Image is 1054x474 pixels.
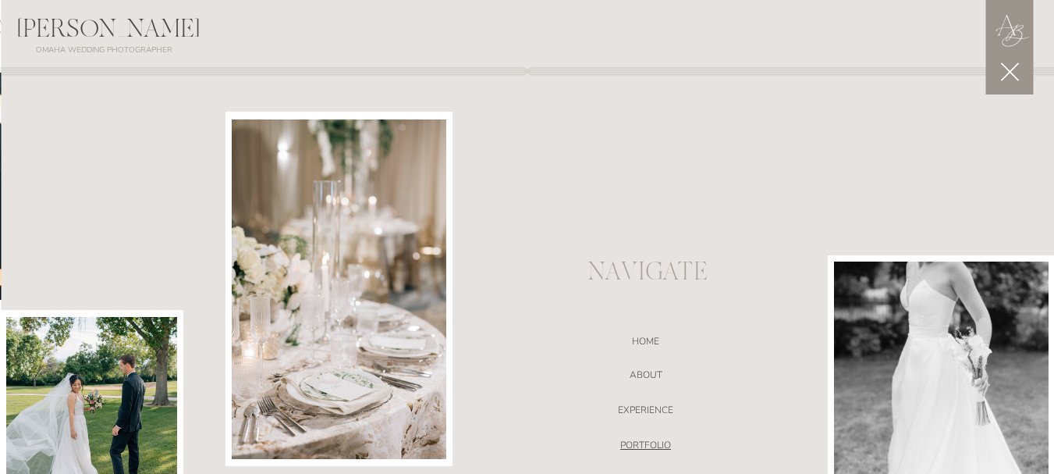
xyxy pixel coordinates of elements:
[587,262,704,285] p: NAVIGATE
[481,369,811,385] a: ABOUT
[481,336,811,351] a: HOME
[481,440,811,455] a: portfolio
[1,17,216,51] div: [PERSON_NAME]
[481,405,811,420] a: EXPERIENCE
